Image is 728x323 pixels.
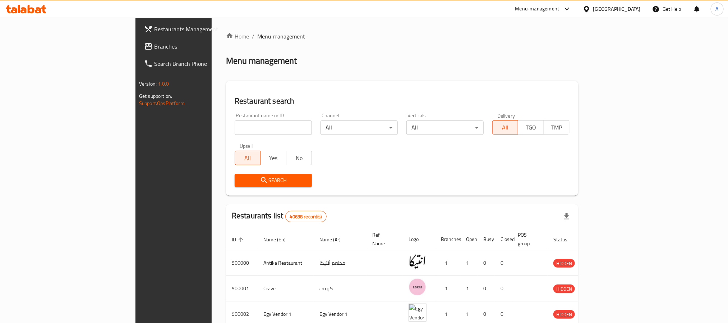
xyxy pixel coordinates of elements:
[235,120,312,135] input: Search for restaurant name or ID..
[409,253,427,270] img: Antika Restaurant
[154,42,251,51] span: Branches
[547,122,567,133] span: TMP
[478,276,495,301] td: 0
[263,235,295,244] span: Name (En)
[240,176,306,185] span: Search
[139,79,157,88] span: Version:
[319,235,350,244] span: Name (Ar)
[138,38,257,55] a: Branches
[321,120,398,135] div: All
[553,310,575,319] span: HIDDEN
[553,285,575,293] div: HIDDEN
[518,120,544,135] button: TGO
[226,55,297,67] h2: Menu management
[263,153,283,163] span: Yes
[139,99,185,108] a: Support.OpsPlatform
[495,276,512,301] td: 0
[558,208,575,225] div: Export file
[518,231,539,248] span: POS group
[235,96,570,106] h2: Restaurant search
[232,235,245,244] span: ID
[553,235,577,244] span: Status
[314,276,367,301] td: كرييف
[154,25,251,33] span: Restaurants Management
[460,228,478,250] th: Open
[496,122,515,133] span: All
[435,250,460,276] td: 1
[238,153,258,163] span: All
[154,59,251,68] span: Search Branch Phone
[478,250,495,276] td: 0
[286,151,312,165] button: No
[314,250,367,276] td: مطعم أنتيكا
[289,153,309,163] span: No
[409,304,427,322] img: Egy Vendor 1
[544,120,570,135] button: TMP
[593,5,641,13] div: [GEOGRAPHIC_DATA]
[495,250,512,276] td: 0
[260,151,286,165] button: Yes
[515,5,559,13] div: Menu-management
[258,276,314,301] td: Crave
[158,79,169,88] span: 1.0.0
[372,231,394,248] span: Ref. Name
[492,120,518,135] button: All
[138,21,257,38] a: Restaurants Management
[285,211,327,222] div: Total records count
[521,122,541,133] span: TGO
[406,120,484,135] div: All
[553,259,575,268] span: HIDDEN
[495,228,512,250] th: Closed
[497,113,515,118] label: Delivery
[435,276,460,301] td: 1
[460,276,478,301] td: 1
[232,210,327,222] h2: Restaurants list
[240,144,253,149] label: Upsell
[460,250,478,276] td: 1
[435,228,460,250] th: Branches
[716,5,719,13] span: A
[226,32,578,41] nav: breadcrumb
[258,250,314,276] td: Antika Restaurant
[257,32,305,41] span: Menu management
[403,228,435,250] th: Logo
[138,55,257,72] a: Search Branch Phone
[235,151,261,165] button: All
[286,213,326,220] span: 40638 record(s)
[553,285,575,293] span: HIDDEN
[235,174,312,187] button: Search
[478,228,495,250] th: Busy
[409,278,427,296] img: Crave
[139,91,172,101] span: Get support on:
